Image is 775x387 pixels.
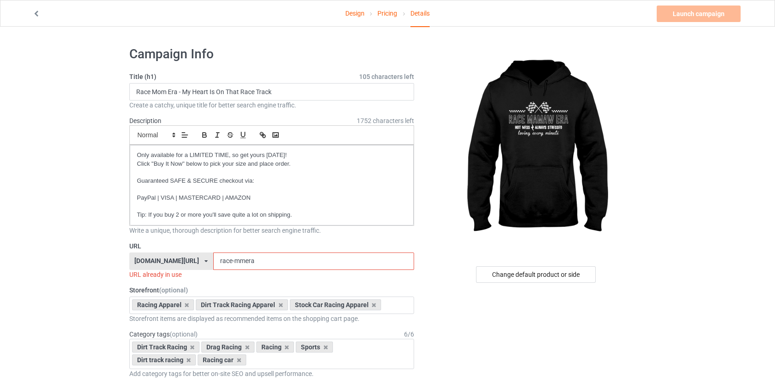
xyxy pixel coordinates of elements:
[132,299,194,310] div: Racing Apparel
[129,72,415,81] label: Title (h1)
[129,241,415,251] label: URL
[196,299,288,310] div: Dirt Track Racing Apparel
[129,46,415,62] h1: Campaign Info
[129,369,415,378] div: Add category tags for better on-site SEO and upsell performance.
[404,330,414,339] div: 6 / 6
[132,342,200,353] div: Dirt Track Racing
[129,314,415,323] div: Storefront items are displayed as recommended items on the shopping cart page.
[256,342,294,353] div: Racing
[137,211,407,219] p: Tip: If you buy 2 or more you'll save quite a lot on shipping.
[377,0,397,26] a: Pricing
[290,299,382,310] div: Stock Car Racing Apparel
[129,226,415,235] div: Write a unique, thorough description for better search engine traffic.
[357,116,414,125] span: 1752 characters left
[137,194,407,202] p: PayPal | VISA | MASTERCARD | AMAZON
[170,331,198,338] span: (optional)
[345,0,365,26] a: Design
[134,258,199,264] div: [DOMAIN_NAME][URL]
[296,342,333,353] div: Sports
[198,354,246,365] div: Racing car
[129,330,198,339] label: Category tags
[359,72,414,81] span: 105 characters left
[410,0,430,27] div: Details
[201,342,255,353] div: Drag Racing
[132,354,196,365] div: Dirt track racing
[129,286,415,295] label: Storefront
[129,101,415,110] div: Create a catchy, unique title for better search engine traffic.
[137,160,407,168] p: Click "Buy It Now" below to pick your size and place order.
[129,270,415,279] div: URL already in use
[159,286,188,294] span: (optional)
[476,266,596,283] div: Change default product or side
[137,151,407,160] p: Only available for a LIMITED TIME, so get yours [DATE]!
[129,117,161,124] label: Description
[137,177,407,185] p: Guaranteed SAFE & SECURE checkout via:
